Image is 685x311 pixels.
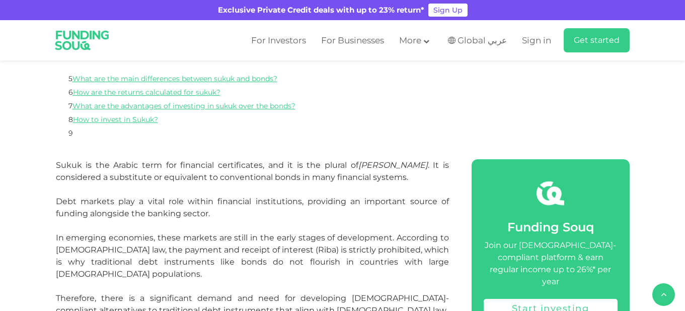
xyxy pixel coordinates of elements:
[458,35,507,46] span: Global عربي
[68,87,617,98] li: 6
[72,74,277,83] a: What are the main differences between sukuk and bonds?
[68,128,617,139] li: 9
[399,35,421,45] span: More
[507,220,594,234] span: Funding Souq
[522,35,551,45] span: Sign in
[358,160,428,170] em: [PERSON_NAME]
[68,114,617,125] li: 8
[448,37,455,44] img: SA Flag
[574,35,620,45] span: Get started
[56,160,449,182] span: Sukuk is the Arabic term for financial certificates, and it is the plural of . It is considered a...
[68,101,617,111] li: 7
[428,4,468,17] a: Sign Up
[537,179,564,207] img: fsicon
[249,32,309,49] a: For Investors
[68,74,617,84] li: 5
[48,22,116,58] img: Logo
[652,283,675,306] button: back
[56,233,449,279] span: In emerging economies, these markets are still in the early stages of development. According to [...
[56,197,449,218] span: Debt markets play a vital role within financial institutions, providing an important source of fu...
[484,239,618,288] div: Join our [DEMOGRAPHIC_DATA]-compliant platform & earn regular income up to 26%* per year
[73,88,220,97] a: How are the returns calculated for sukuk?
[73,115,158,124] a: How to invest in Sukuk?
[519,32,551,49] a: Sign in
[319,32,387,49] a: For Businesses
[218,5,424,16] div: Exclusive Private Credit deals with up to 23% return*
[72,101,295,110] a: What are the advantages of investing in sukuk over the bonds?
